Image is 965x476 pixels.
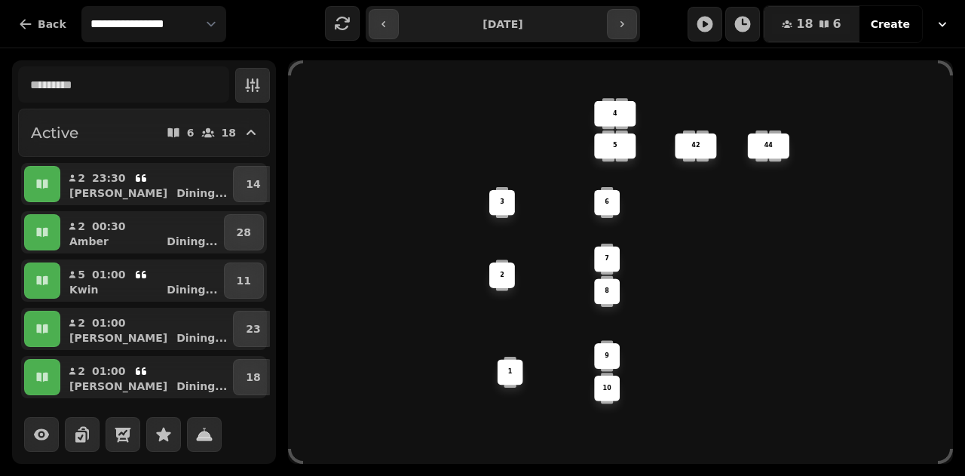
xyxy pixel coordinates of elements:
[63,166,230,202] button: 223:30[PERSON_NAME]Dining...
[233,166,273,202] button: 14
[18,109,270,157] button: Active618
[77,267,86,282] p: 5
[69,282,99,297] p: Kwin
[63,263,221,299] button: 501:00KwinDining...
[613,141,617,150] p: 5
[176,330,227,345] p: Dining ...
[500,270,504,279] p: 2
[92,219,126,234] p: 00:30
[77,170,86,186] p: 2
[500,198,504,207] p: 3
[92,315,126,330] p: 01:00
[187,127,195,138] p: 6
[176,186,227,201] p: Dining ...
[691,141,700,150] p: 42
[246,321,260,336] p: 23
[92,364,126,379] p: 01:00
[69,186,167,201] p: [PERSON_NAME]
[605,254,609,263] p: 7
[224,263,264,299] button: 11
[605,351,609,360] p: 9
[764,141,773,150] p: 44
[77,315,86,330] p: 2
[63,311,230,347] button: 201:00[PERSON_NAME]Dining...
[31,122,78,143] h2: Active
[233,359,273,395] button: 18
[246,177,260,192] p: 14
[92,267,126,282] p: 01:00
[69,234,109,249] p: Amber
[237,273,251,288] p: 11
[69,379,167,394] p: [PERSON_NAME]
[222,127,236,138] p: 18
[613,109,617,118] p: 4
[38,19,66,29] span: Back
[605,287,609,296] p: 8
[77,364,86,379] p: 2
[224,214,264,250] button: 28
[167,234,217,249] p: Dining ...
[63,359,230,395] button: 201:00[PERSON_NAME]Dining...
[603,383,611,392] p: 10
[237,225,251,240] p: 28
[246,370,260,385] p: 18
[77,219,86,234] p: 2
[233,311,273,347] button: 23
[69,330,167,345] p: [PERSON_NAME]
[63,214,221,250] button: 200:30AmberDining...
[92,170,126,186] p: 23:30
[167,282,217,297] p: Dining ...
[508,367,513,376] p: 1
[605,198,609,207] p: 6
[176,379,227,394] p: Dining ...
[6,6,78,42] button: Back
